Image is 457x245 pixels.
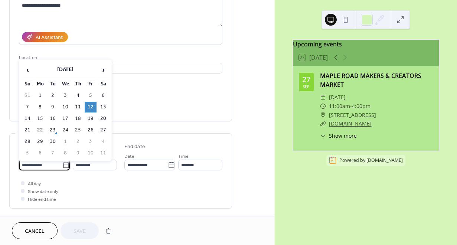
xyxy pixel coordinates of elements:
[97,113,109,124] td: 20
[366,157,403,163] a: [DOMAIN_NAME]
[97,79,109,89] th: Sa
[339,157,403,163] div: Powered by
[320,72,421,89] a: MAPLE ROAD MAKERS & CREATORS MARKET
[34,113,46,124] td: 15
[98,62,109,77] span: ›
[320,132,326,140] div: ​
[34,79,46,89] th: Mo
[34,90,46,101] td: 1
[320,119,326,128] div: ​
[302,76,310,83] div: 27
[47,148,59,159] td: 7
[97,102,109,112] td: 13
[59,148,71,159] td: 8
[59,102,71,112] td: 10
[97,148,109,159] td: 11
[28,180,41,188] span: All day
[329,132,357,140] span: Show more
[59,136,71,147] td: 1
[22,148,33,159] td: 5
[303,85,309,88] div: Sep
[28,188,58,196] span: Show date only
[97,90,109,101] td: 6
[178,153,189,160] span: Time
[47,113,59,124] td: 16
[72,136,84,147] td: 2
[320,111,326,120] div: ​
[72,79,84,89] th: Th
[59,113,71,124] td: 17
[124,153,134,160] span: Date
[329,111,376,120] span: [STREET_ADDRESS]
[22,79,33,89] th: Su
[47,90,59,101] td: 2
[59,90,71,101] td: 3
[34,102,46,112] td: 8
[85,90,97,101] td: 5
[320,102,326,111] div: ​
[329,93,346,102] span: [DATE]
[352,102,371,111] span: 4:00pm
[12,222,58,239] button: Cancel
[34,148,46,159] td: 6
[329,120,372,127] a: [DOMAIN_NAME]
[47,79,59,89] th: Tu
[72,113,84,124] td: 18
[47,136,59,147] td: 30
[22,32,68,42] button: AI Assistant
[85,79,97,89] th: Fr
[22,90,33,101] td: 31
[19,54,221,62] div: Location
[293,40,439,49] div: Upcoming events
[350,102,352,111] span: -
[85,113,97,124] td: 19
[85,102,97,112] td: 12
[320,132,357,140] button: ​Show more
[47,102,59,112] td: 9
[34,136,46,147] td: 29
[97,136,109,147] td: 4
[72,90,84,101] td: 4
[85,136,97,147] td: 3
[329,102,350,111] span: 11:00am
[72,148,84,159] td: 9
[25,228,45,235] span: Cancel
[22,102,33,112] td: 7
[22,136,33,147] td: 28
[320,93,326,102] div: ​
[85,125,97,135] td: 26
[22,113,33,124] td: 14
[97,125,109,135] td: 27
[28,196,56,203] span: Hide end time
[22,125,33,135] td: 21
[36,34,63,42] div: AI Assistant
[59,125,71,135] td: 24
[72,102,84,112] td: 11
[34,62,97,78] th: [DATE]
[22,62,33,77] span: ‹
[72,125,84,135] td: 25
[59,79,71,89] th: We
[34,125,46,135] td: 22
[85,148,97,159] td: 10
[47,125,59,135] td: 23
[124,143,145,151] div: End date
